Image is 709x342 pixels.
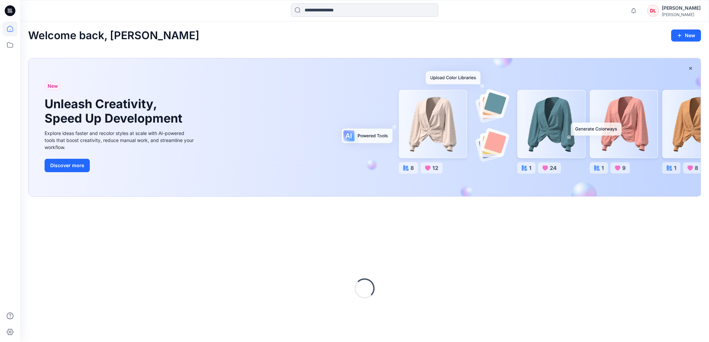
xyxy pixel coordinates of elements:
[45,159,195,172] a: Discover more
[647,5,659,17] div: DL
[671,29,701,42] button: New
[28,29,199,42] h2: Welcome back, [PERSON_NAME]
[45,97,185,126] h1: Unleash Creativity, Speed Up Development
[45,130,195,151] div: Explore ideas faster and recolor styles at scale with AI-powered tools that boost creativity, red...
[662,4,701,12] div: [PERSON_NAME]
[48,82,58,90] span: New
[45,159,90,172] button: Discover more
[662,12,701,17] div: [PERSON_NAME]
